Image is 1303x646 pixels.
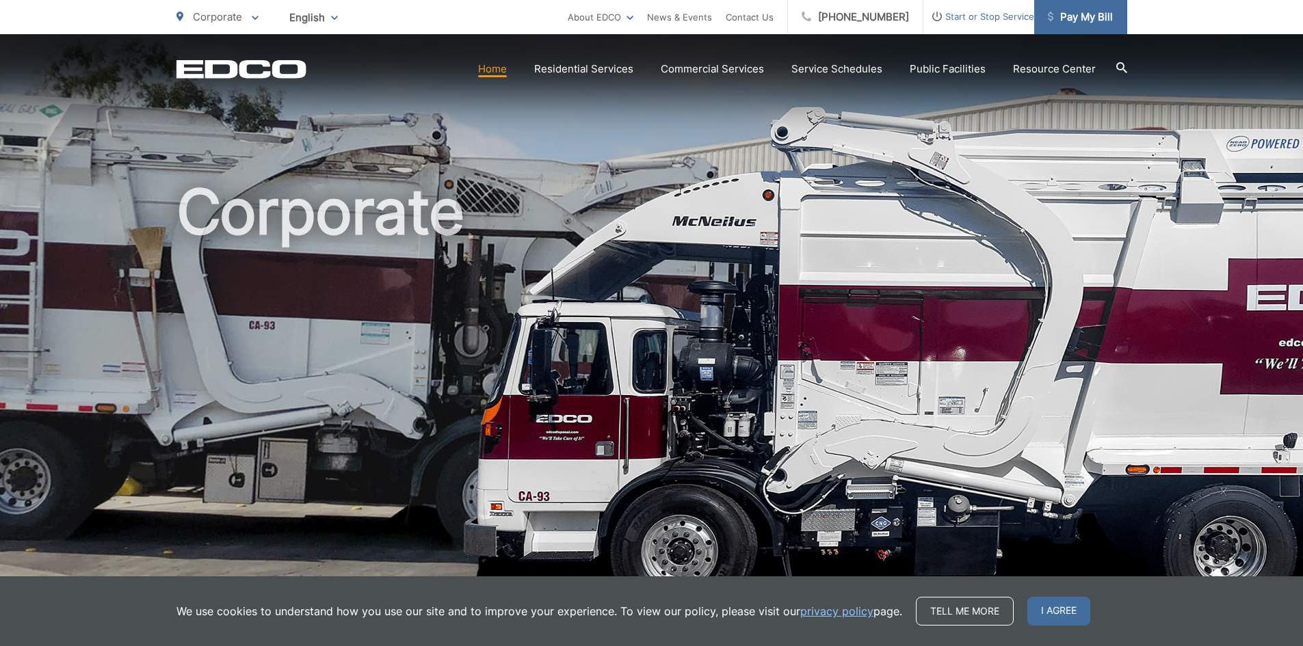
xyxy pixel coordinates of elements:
[661,61,764,77] a: Commercial Services
[1013,61,1096,77] a: Resource Center
[279,5,348,29] span: English
[726,9,774,25] a: Contact Us
[916,597,1014,625] a: Tell me more
[176,178,1127,610] h1: Corporate
[1048,9,1113,25] span: Pay My Bill
[568,9,633,25] a: About EDCO
[534,61,633,77] a: Residential Services
[1027,597,1090,625] span: I agree
[647,9,712,25] a: News & Events
[478,61,507,77] a: Home
[800,603,873,619] a: privacy policy
[910,61,986,77] a: Public Facilities
[176,59,306,79] a: EDCD logo. Return to the homepage.
[176,603,902,619] p: We use cookies to understand how you use our site and to improve your experience. To view our pol...
[791,61,882,77] a: Service Schedules
[193,10,242,23] span: Corporate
